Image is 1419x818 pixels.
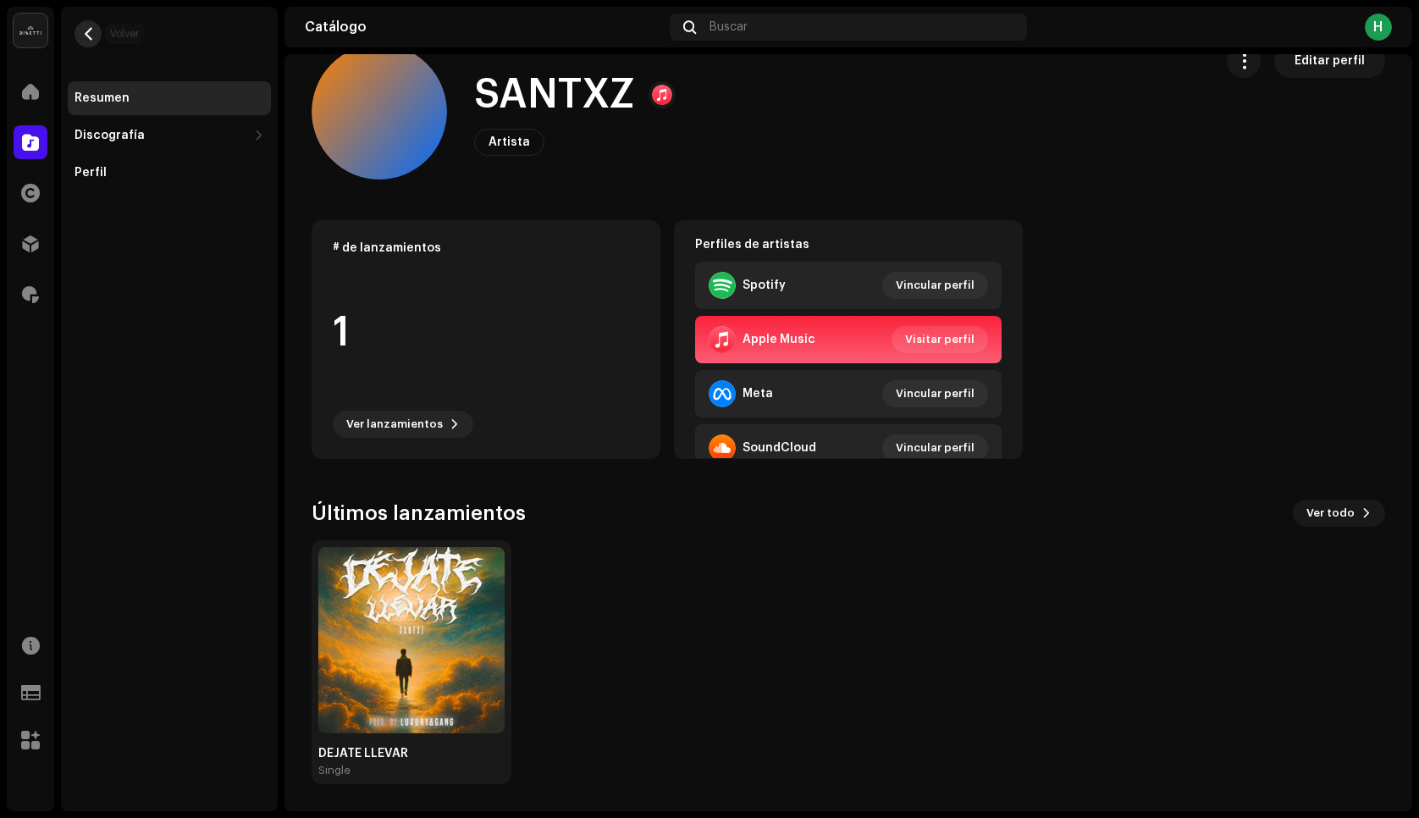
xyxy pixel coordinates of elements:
button: Ver lanzamientos [333,411,473,438]
span: Vincular perfil [896,268,975,302]
re-m-nav-item: Perfil [68,156,271,190]
span: Editar perfil [1295,44,1365,78]
div: Resumen [75,91,130,105]
img: f30e9e0d-e0d1-472e-b1a9-2d7bb2d5bc96 [318,547,505,733]
button: Ver todo [1293,500,1385,527]
div: Spotify [743,279,786,292]
re-m-nav-item: Resumen [68,81,271,115]
re-m-nav-dropdown: Discografía [68,119,271,152]
re-o-card-data: # de lanzamientos [312,220,660,459]
button: Visitar perfil [892,326,988,353]
button: Vincular perfil [882,434,988,462]
span: Buscar [709,20,748,34]
div: Apple Music [743,333,815,346]
button: Editar perfil [1274,44,1385,78]
div: Single [318,764,351,777]
h3: Últimos lanzamientos [312,500,526,527]
div: # de lanzamientos [333,241,639,255]
span: Ver todo [1306,496,1355,530]
div: SoundCloud [743,441,816,455]
img: 02a7c2d3-3c89-4098-b12f-2ff2945c95ee [14,14,47,47]
span: Ver lanzamientos [346,407,443,441]
strong: Perfiles de artistas [695,238,809,251]
span: Vincular perfil [896,377,975,411]
span: Vincular perfil [896,431,975,465]
div: Catálogo [305,20,663,34]
button: Vincular perfil [882,272,988,299]
div: Perfil [75,166,107,180]
span: Visitar perfil [905,323,975,356]
div: H [1365,14,1392,41]
button: Vincular perfil [882,380,988,407]
div: Meta [743,387,773,401]
h1: SANTXZ [474,68,635,122]
span: Artista [489,136,530,148]
div: Discografía [75,129,145,142]
div: DÉJATE LLEVAR [318,747,505,760]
